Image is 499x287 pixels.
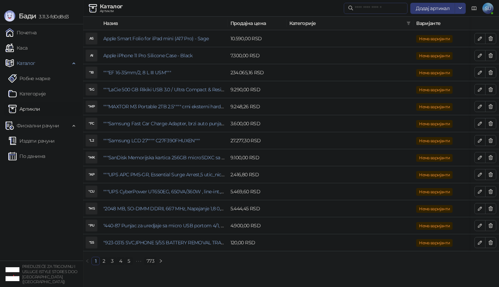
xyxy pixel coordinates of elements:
[8,87,46,101] a: Категорије
[103,171,229,178] a: """UPS APC PM5-GR, Essential Surge Arrest,5 utic_nica"""
[100,257,108,265] a: 2
[8,102,40,116] a: ArtikliАртикли
[103,137,200,144] a: """Samsung LCD 27"""" C27F390FHUXEN"""
[4,10,15,22] img: Logo
[228,217,287,234] td: 4.900,00 RSD
[416,103,453,111] span: Нема варијанти
[8,105,17,113] img: Artikli
[108,257,116,265] li: 3
[8,134,55,148] a: Издати рачуни
[100,17,228,30] th: Назив
[100,234,228,251] td: "923-0315 SVC,IPHONE 5/5S BATTERY REMOVAL TRAY Držač za iPhone sa kojim se otvara display
[86,169,97,180] div: "AP
[228,115,287,132] td: 3.600,00 RSD
[86,237,97,248] div: "S5
[103,188,260,195] a: """UPS CyberPower UT650EG, 650VA/360W , line-int., s_uko, desktop"""
[145,257,156,265] a: 773
[228,81,287,98] td: 9.290,00 RSD
[228,149,287,166] td: 9.100,00 RSD
[19,12,36,20] span: Бади
[416,188,453,196] span: Нема варијанти
[86,118,97,129] div: "FC
[416,5,449,11] span: Додај артикал
[103,120,251,127] a: """Samsung Fast Car Charge Adapter, brzi auto punja_, boja crna"""
[100,166,228,183] td: """UPS APC PM5-GR, Essential Surge Arrest,5 utic_nica"""
[416,239,453,247] span: Нема варијанти
[228,47,287,64] td: 7.300,00 RSD
[228,200,287,217] td: 5.444,45 RSD
[100,47,228,64] td: Apple iPhone 11 Pro Silicone Case - Black
[86,84,97,95] div: "5G
[228,183,287,200] td: 5.469,60 RSD
[405,18,412,28] span: filter
[83,257,91,265] li: Претходна страна
[100,98,228,115] td: """MAXTOR M3 Portable 2TB 2.5"""" crni eksterni hard disk HX-M201TCB/GM"""
[86,186,97,197] div: "CU
[6,41,27,55] a: Каса
[103,35,209,42] a: Apple Smart Folio for iPad mini (A17 Pro) - Sage
[117,257,124,265] a: 4
[125,257,133,265] a: 5
[157,257,165,265] button: right
[410,3,455,14] button: Додај артикал
[22,264,78,284] small: PREDUZEĆE ZA TRGOVINU I USLUGE ISTYLE STORES DOO [GEOGRAPHIC_DATA] ([GEOGRAPHIC_DATA])
[83,257,91,265] button: left
[85,259,89,263] span: left
[416,205,453,213] span: Нема варијанти
[416,171,453,179] span: Нема варијанти
[416,52,453,60] span: Нема варијанти
[86,203,97,214] div: "MS
[100,64,228,81] td: """EF 16-35mm/2, 8 L III USM"""
[133,257,144,265] span: •••
[416,86,453,94] span: Нема варијанти
[86,33,97,44] div: AS
[228,30,287,47] td: 10.590,00 RSD
[116,257,125,265] li: 4
[289,19,404,27] span: Категорије
[100,4,123,9] div: Каталог
[17,119,59,133] span: Фискални рачуни
[86,220,97,231] div: "PU
[100,81,228,98] td: """LaCie 500 GB Rikiki USB 3.0 / Ultra Compact & Resistant aluminum / USB 3.0 / 2.5"""""""
[86,152,97,163] div: "MK
[86,135,97,146] div: "L2
[103,52,193,59] a: Apple iPhone 11 Pro Silicone Case - Black
[482,3,493,14] span: SU
[100,132,228,149] td: """Samsung LCD 27"""" C27F390FHUXEN"""
[144,257,157,265] li: 773
[469,3,480,14] a: Документација
[8,149,45,163] a: По данима
[103,239,318,246] a: "923-0315 SVC,IPHONE 5/5S BATTERY REMOVAL TRAY Držač za iPhone sa kojim se otvara display
[86,101,97,112] div: "MP
[100,200,228,217] td: "2048 MB, SO-DIMM DDRII, 667 MHz, Napajanje 1,8 0,1 V, Latencija CL5"
[103,222,236,229] a: "440-87 Punjac za uredjaje sa micro USB portom 4/1, Stand."
[103,69,171,76] a: """EF 16-35mm/2, 8 L III USM"""
[228,132,287,149] td: 27.277,30 RSD
[228,166,287,183] td: 2.416,80 RSD
[416,154,453,162] span: Нема варијанти
[228,64,287,81] td: 234.065,16 RSD
[416,69,453,77] span: Нема варијанти
[17,56,35,70] span: Каталог
[86,50,97,61] div: AI
[86,67,97,78] div: "18
[92,257,99,265] a: 1
[100,149,228,166] td: """SanDisk Memorijska kartica 256GB microSDXC sa SD adapterom SDSQXA1-256G-GN6MA - Extreme PLUS, ...
[416,222,453,230] span: Нема варијанти
[103,103,275,110] a: """MAXTOR M3 Portable 2TB 2.5"""" crni eksterni hard disk HX-M201TCB/GM"""
[100,183,228,200] td: """UPS CyberPower UT650EG, 650VA/360W , line-int., s_uko, desktop"""
[100,9,123,13] div: Артикли
[89,4,97,12] img: Artikli
[6,267,19,281] img: 64x64-companyLogo-77b92cf4-9946-4f36-9751-bf7bb5fd2c7d.png
[100,30,228,47] td: Apple Smart Folio for iPad mini (A17 Pro) - Sage
[416,120,453,128] span: Нема варијанти
[108,257,116,265] a: 3
[228,17,287,30] th: Продајна цена
[100,115,228,132] td: """Samsung Fast Car Charge Adapter, brzi auto punja_, boja crna"""
[36,14,69,20] span: 3.11.3-fd0d8d3
[103,205,259,212] a: "2048 MB, SO-DIMM DDRII, 667 MHz, Napajanje 1,8 0,1 V, Latencija CL5"
[416,35,453,43] span: Нема варијанти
